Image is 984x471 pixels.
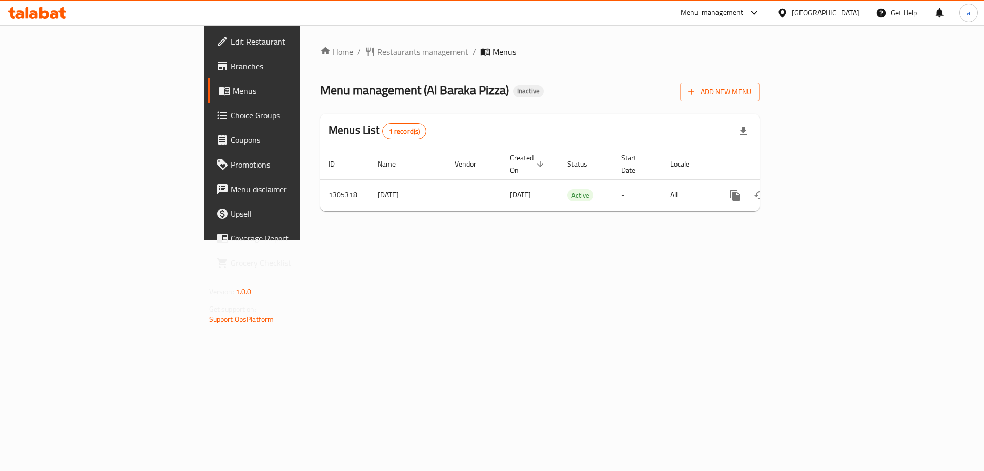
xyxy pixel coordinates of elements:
[208,201,368,226] a: Upsell
[670,158,703,170] span: Locale
[208,226,368,251] a: Coverage Report
[231,35,360,48] span: Edit Restaurant
[208,177,368,201] a: Menu disclaimer
[208,128,368,152] a: Coupons
[378,158,409,170] span: Name
[209,302,256,316] span: Get support on:
[236,285,252,298] span: 1.0.0
[231,183,360,195] span: Menu disclaimer
[231,134,360,146] span: Coupons
[567,158,601,170] span: Status
[967,7,970,18] span: a
[493,46,516,58] span: Menus
[731,119,755,144] div: Export file
[567,189,593,201] div: Active
[688,86,751,98] span: Add New Menu
[208,103,368,128] a: Choice Groups
[510,188,531,201] span: [DATE]
[748,183,772,208] button: Change Status
[621,152,650,176] span: Start Date
[792,7,859,18] div: [GEOGRAPHIC_DATA]
[510,152,547,176] span: Created On
[382,123,427,139] div: Total records count
[377,46,468,58] span: Restaurants management
[383,127,426,136] span: 1 record(s)
[329,158,348,170] span: ID
[473,46,476,58] li: /
[208,152,368,177] a: Promotions
[231,60,360,72] span: Branches
[233,85,360,97] span: Menus
[231,232,360,244] span: Coverage Report
[231,158,360,171] span: Promotions
[365,46,468,58] a: Restaurants management
[662,179,715,211] td: All
[455,158,489,170] span: Vendor
[329,122,426,139] h2: Menus List
[320,78,509,101] span: Menu management ( Al Baraka Pizza )
[231,208,360,220] span: Upsell
[567,190,593,201] span: Active
[208,54,368,78] a: Branches
[723,183,748,208] button: more
[231,109,360,121] span: Choice Groups
[680,83,760,101] button: Add New Menu
[513,87,544,95] span: Inactive
[613,179,662,211] td: -
[681,7,744,19] div: Menu-management
[208,251,368,275] a: Grocery Checklist
[209,313,274,326] a: Support.OpsPlatform
[715,149,830,180] th: Actions
[231,257,360,269] span: Grocery Checklist
[320,149,830,211] table: enhanced table
[208,29,368,54] a: Edit Restaurant
[209,285,234,298] span: Version:
[513,85,544,97] div: Inactive
[370,179,446,211] td: [DATE]
[208,78,368,103] a: Menus
[320,46,760,58] nav: breadcrumb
